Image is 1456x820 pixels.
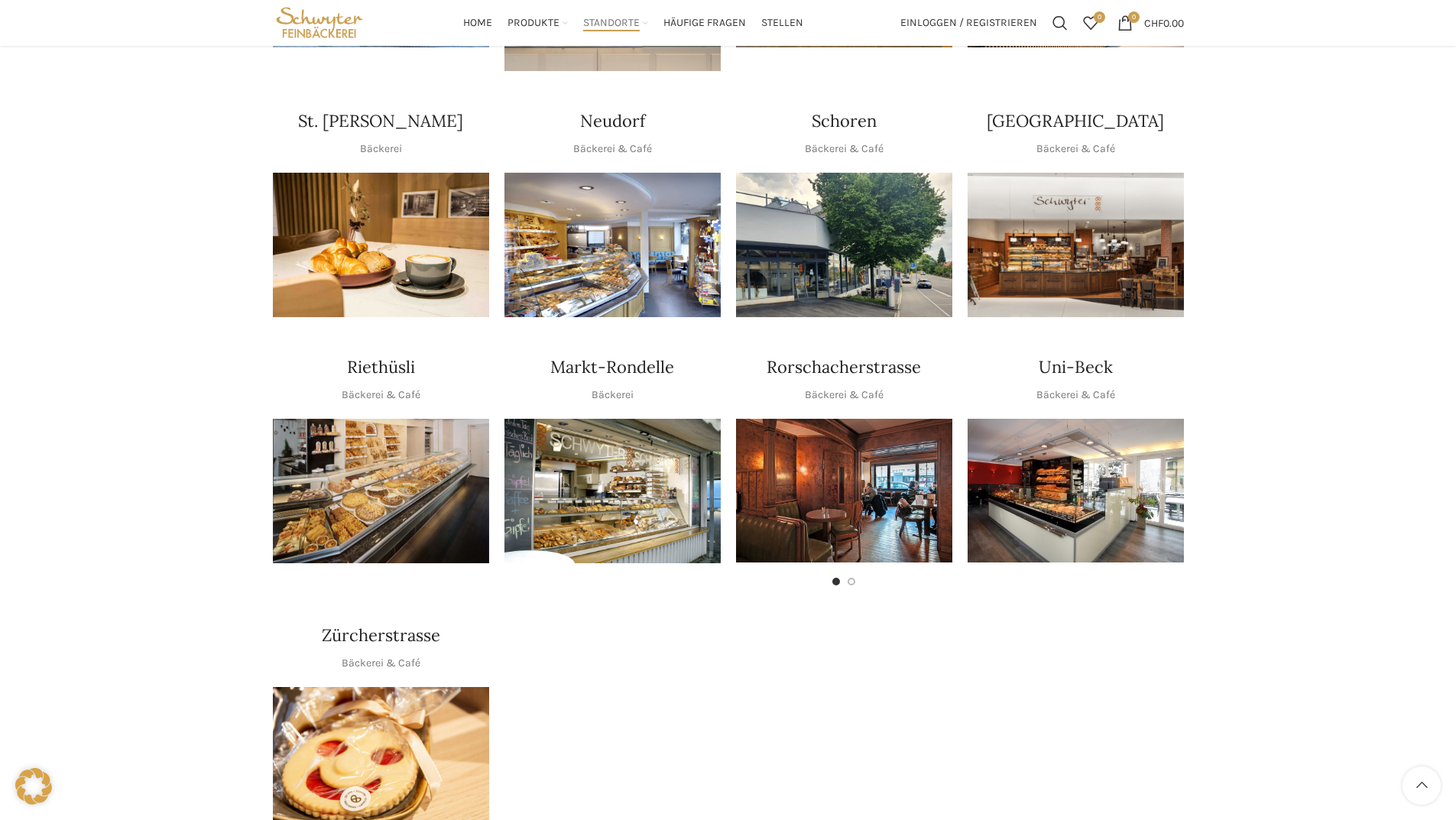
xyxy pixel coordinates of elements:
[273,15,367,28] a: Site logo
[1039,355,1113,379] h4: Uni-Beck
[1036,141,1115,157] p: Bäckerei & Café
[848,578,855,585] li: Go to slide 2
[987,109,1164,133] h4: [GEOGRAPHIC_DATA]
[1128,11,1140,23] span: 0
[832,578,840,585] li: Go to slide 1
[805,141,884,157] p: Bäckerei & Café
[583,16,640,31] span: Standorte
[504,419,721,563] div: 1 / 1
[1144,16,1163,29] span: CHF
[968,419,1184,562] img: rechts_09-1
[298,109,463,133] h4: St. [PERSON_NAME]
[1075,8,1106,38] a: 0
[342,387,420,404] p: Bäckerei & Café
[736,419,952,562] div: 1 / 2
[463,16,492,31] span: Home
[900,18,1037,28] span: Einloggen / Registrieren
[663,8,746,38] a: Häufige Fragen
[374,8,892,38] div: Main navigation
[736,173,952,317] div: 1 / 1
[347,355,415,379] h4: Riethüsli
[812,109,877,133] h4: Schoren
[550,355,674,379] h4: Markt-Rondelle
[893,8,1045,38] a: Einloggen / Registrieren
[322,624,440,647] h4: Zürcherstrasse
[736,173,952,317] img: 0842cc03-b884-43c1-a0c9-0889ef9087d6 copy
[1110,8,1192,38] a: 0 CHF0.00
[767,355,921,379] h4: Rorschacherstrasse
[1144,16,1184,29] bdi: 0.00
[968,173,1184,317] img: Schwyter-1800x900
[1075,8,1106,38] div: Meine Wunschliste
[1402,767,1441,805] a: Scroll to top button
[463,8,492,38] a: Home
[273,419,489,563] img: Riethüsli-2
[273,419,489,563] div: 1 / 1
[583,8,648,38] a: Standorte
[761,16,803,31] span: Stellen
[504,173,721,317] div: 1 / 1
[273,173,489,317] div: 1 / 1
[507,16,559,31] span: Produkte
[1036,387,1115,404] p: Bäckerei & Café
[761,8,803,38] a: Stellen
[342,655,420,672] p: Bäckerei & Café
[736,419,952,562] img: Rorschacherstrasse
[968,173,1184,317] div: 1 / 1
[592,387,634,404] p: Bäckerei
[507,8,568,38] a: Produkte
[580,109,645,133] h4: Neudorf
[968,419,1184,562] div: 1 / 1
[504,173,721,317] img: Neudorf_1
[805,387,884,404] p: Bäckerei & Café
[1094,11,1105,23] span: 0
[504,419,721,563] img: Rondelle_1
[663,16,746,31] span: Häufige Fragen
[573,141,652,157] p: Bäckerei & Café
[360,141,402,157] p: Bäckerei
[1045,8,1075,38] a: Suchen
[273,173,489,317] img: schwyter-23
